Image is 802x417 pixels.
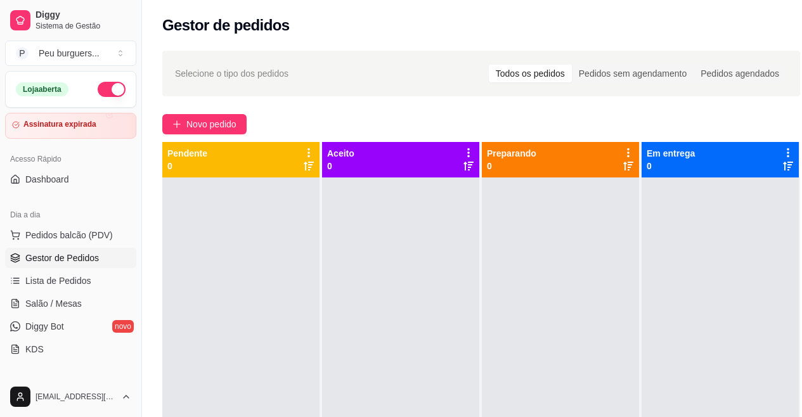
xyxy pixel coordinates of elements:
[25,173,69,186] span: Dashboard
[5,5,136,35] a: DiggySistema de Gestão
[98,82,126,97] button: Alterar Status
[36,21,131,31] span: Sistema de Gestão
[39,47,100,60] div: Peu burguers ...
[5,375,136,395] div: Catálogo
[16,82,68,96] div: Loja aberta
[5,169,136,189] a: Dashboard
[167,147,207,160] p: Pendente
[36,392,116,402] span: [EMAIL_ADDRESS][DOMAIN_NAME]
[186,117,236,131] span: Novo pedido
[647,160,695,172] p: 0
[5,225,136,245] button: Pedidos balcão (PDV)
[327,147,354,160] p: Aceito
[25,297,82,310] span: Salão / Mesas
[5,149,136,169] div: Acesso Rápido
[5,339,136,359] a: KDS
[172,120,181,129] span: plus
[5,316,136,337] a: Diggy Botnovo
[162,114,247,134] button: Novo pedido
[25,229,113,241] span: Pedidos balcão (PDV)
[162,15,290,35] h2: Gestor de pedidos
[167,160,207,172] p: 0
[5,205,136,225] div: Dia a dia
[16,47,29,60] span: P
[5,113,136,139] a: Assinatura expirada
[23,120,96,129] article: Assinatura expirada
[5,382,136,412] button: [EMAIL_ADDRESS][DOMAIN_NAME]
[487,147,536,160] p: Preparando
[25,252,99,264] span: Gestor de Pedidos
[25,274,91,287] span: Lista de Pedidos
[327,160,354,172] p: 0
[5,248,136,268] a: Gestor de Pedidos
[647,147,695,160] p: Em entrega
[5,293,136,314] a: Salão / Mesas
[694,65,786,82] div: Pedidos agendados
[572,65,694,82] div: Pedidos sem agendamento
[25,343,44,356] span: KDS
[487,160,536,172] p: 0
[175,67,288,80] span: Selecione o tipo dos pedidos
[36,10,131,21] span: Diggy
[5,41,136,66] button: Select a team
[5,271,136,291] a: Lista de Pedidos
[25,320,64,333] span: Diggy Bot
[489,65,572,82] div: Todos os pedidos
